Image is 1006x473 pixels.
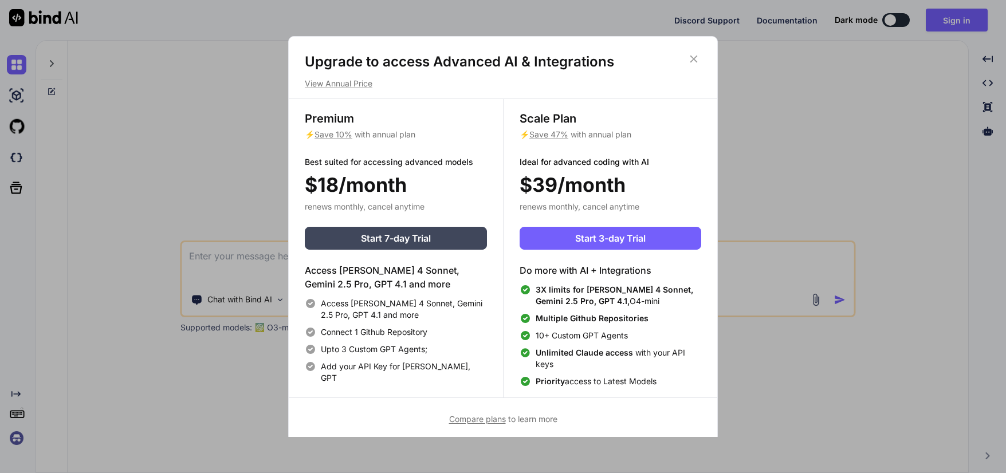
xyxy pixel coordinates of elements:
[520,227,701,250] button: Start 3-day Trial
[305,53,701,71] h1: Upgrade to access Advanced AI & Integrations
[536,376,565,386] span: Priority
[536,330,628,341] span: 10+ Custom GPT Agents
[305,263,487,291] h4: Access [PERSON_NAME] 4 Sonnet, Gemini 2.5 Pro, GPT 4.1 and more
[536,313,649,323] span: Multiple Github Repositories
[321,361,487,384] span: Add your API Key for [PERSON_NAME], GPT
[305,227,487,250] button: Start 7-day Trial
[520,129,701,140] p: ⚡ with annual plan
[536,285,693,306] span: 3X limits for [PERSON_NAME] 4 Sonnet, Gemini 2.5 Pro, GPT 4.1,
[305,78,701,89] p: View Annual Price
[575,231,646,245] span: Start 3-day Trial
[305,156,487,168] p: Best suited for accessing advanced models
[536,348,635,357] span: Unlimited Claude access
[449,414,557,424] span: to learn more
[305,202,425,211] span: renews monthly, cancel anytime
[321,298,487,321] span: Access [PERSON_NAME] 4 Sonnet, Gemini 2.5 Pro, GPT 4.1 and more
[305,129,487,140] p: ⚡ with annual plan
[305,111,487,127] h3: Premium
[529,129,568,139] span: Save 47%
[520,170,626,199] span: $39/month
[449,414,506,424] span: Compare plans
[536,284,701,307] span: O4-mini
[321,326,427,338] span: Connect 1 Github Repository
[536,347,701,370] span: with your API keys
[361,231,431,245] span: Start 7-day Trial
[315,129,352,139] span: Save 10%
[536,376,657,387] span: access to Latest Models
[520,202,639,211] span: renews monthly, cancel anytime
[520,111,701,127] h3: Scale Plan
[305,170,407,199] span: $18/month
[321,344,427,355] span: Upto 3 Custom GPT Agents;
[520,156,701,168] p: Ideal for advanced coding with AI
[520,263,701,277] h4: Do more with AI + Integrations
